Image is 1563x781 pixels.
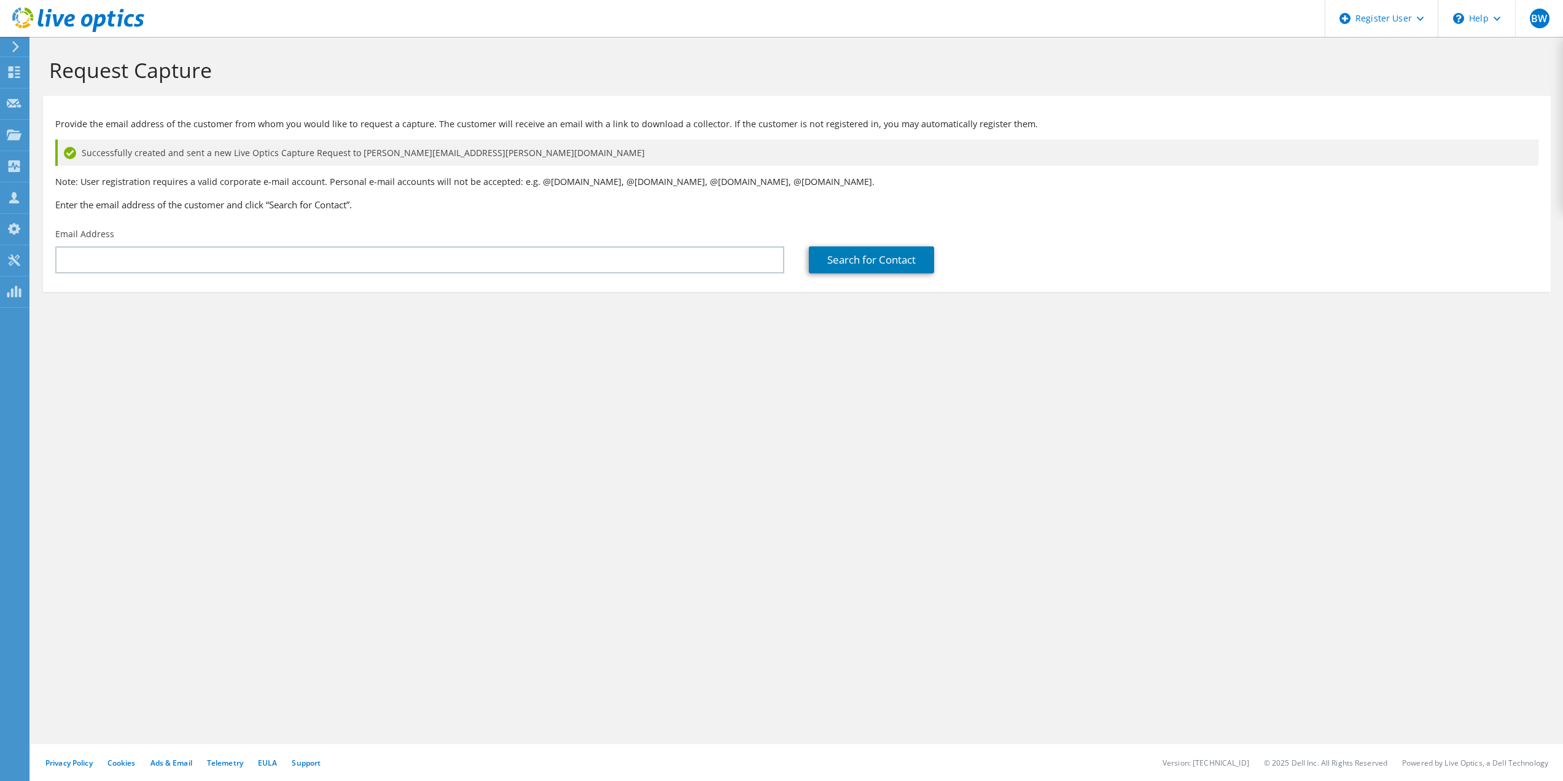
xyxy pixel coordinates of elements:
[1453,13,1464,24] svg: \n
[55,175,1538,189] p: Note: User registration requires a valid corporate e-mail account. Personal e-mail accounts will ...
[292,758,321,768] a: Support
[49,57,1538,83] h1: Request Capture
[258,758,277,768] a: EULA
[207,758,243,768] a: Telemetry
[82,146,645,160] span: Successfully created and sent a new Live Optics Capture Request to [PERSON_NAME][EMAIL_ADDRESS][P...
[809,246,934,273] a: Search for Contact
[55,228,114,240] label: Email Address
[107,758,136,768] a: Cookies
[55,198,1538,211] h3: Enter the email address of the customer and click “Search for Contact”.
[150,758,192,768] a: Ads & Email
[45,758,93,768] a: Privacy Policy
[1530,9,1549,28] span: BW
[1163,758,1249,768] li: Version: [TECHNICAL_ID]
[55,117,1538,131] p: Provide the email address of the customer from whom you would like to request a capture. The cust...
[1402,758,1548,768] li: Powered by Live Optics, a Dell Technology
[1264,758,1387,768] li: © 2025 Dell Inc. All Rights Reserved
